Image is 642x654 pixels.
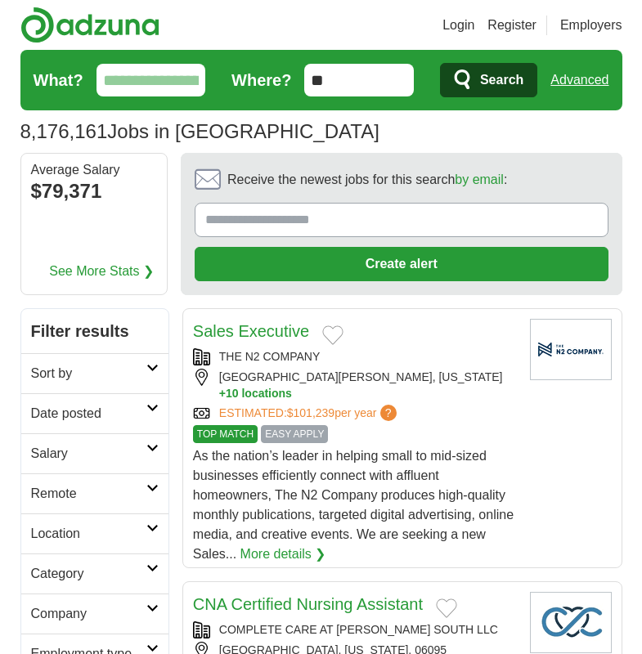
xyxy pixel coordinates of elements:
a: Advanced [550,64,608,96]
img: Company logo [530,592,612,653]
a: More details ❯ [240,544,326,564]
a: CNA Certified Nursing Assistant [193,595,423,613]
button: Add to favorite jobs [436,598,457,618]
a: Register [487,16,536,35]
label: What? [34,68,83,92]
a: Salary [21,433,168,473]
span: 8,176,161 [20,117,108,146]
button: Add to favorite jobs [322,325,343,345]
h2: Category [31,564,146,584]
h2: Filter results [21,309,168,353]
label: Where? [231,68,291,92]
h2: Salary [31,444,146,464]
h1: Jobs in [GEOGRAPHIC_DATA] [20,120,379,142]
span: Receive the newest jobs for this search : [227,170,507,190]
div: [GEOGRAPHIC_DATA][PERSON_NAME], [US_STATE] [193,369,517,401]
a: Sort by [21,353,168,393]
a: Login [442,16,474,35]
h2: Remote [31,484,146,504]
a: Location [21,513,168,553]
h2: Location [31,524,146,544]
a: Remote [21,473,168,513]
button: +10 locations [219,386,517,401]
a: See More Stats ❯ [49,262,154,281]
button: Search [440,63,537,97]
a: ESTIMATED:$101,239per year? [219,405,400,422]
a: Company [21,594,168,634]
h2: Sort by [31,364,146,383]
button: Create alert [195,247,608,281]
span: TOP MATCH [193,425,258,443]
a: Date posted [21,393,168,433]
span: + [219,386,226,401]
a: Sales Executive [193,322,309,340]
img: Adzuna logo [20,7,159,43]
span: $101,239 [287,406,334,419]
div: $79,371 [31,177,157,206]
span: EASY APPLY [261,425,328,443]
div: COMPLETE CARE AT [PERSON_NAME] SOUTH LLC [193,621,517,638]
a: Employers [560,16,622,35]
img: Company logo [530,319,612,380]
span: ? [380,405,397,421]
a: Category [21,553,168,594]
h2: Company [31,604,146,624]
div: Average Salary [31,163,157,177]
h2: Date posted [31,404,146,423]
span: Search [480,64,523,96]
a: by email [455,172,504,186]
span: As the nation’s leader in helping small to mid-sized businesses efficiently connect with affluent... [193,449,514,561]
div: THE N2 COMPANY [193,348,517,365]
